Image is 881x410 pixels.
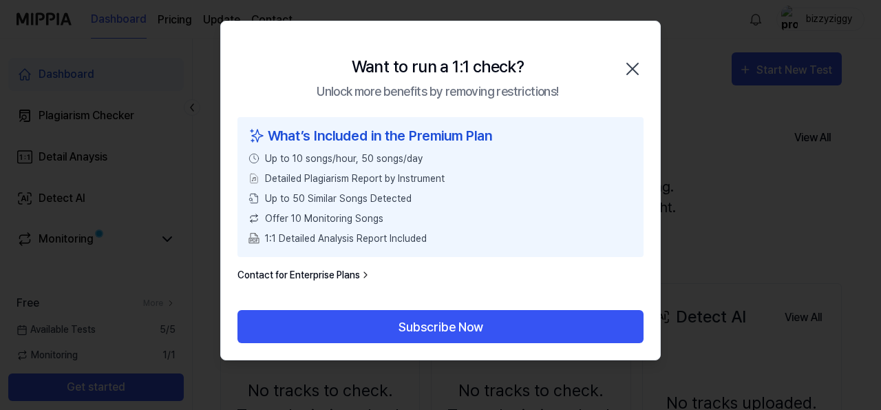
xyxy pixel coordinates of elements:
[237,310,644,343] button: Subscribe Now
[265,172,445,186] span: Detailed Plagiarism Report by Instrument
[265,192,412,206] span: Up to 50 Similar Songs Detected
[265,152,423,166] span: Up to 10 songs/hour, 50 songs/day
[248,233,259,244] img: PDF Download
[265,212,383,226] span: Offer 10 Monitoring Songs
[248,173,259,184] img: File Select
[317,82,558,101] div: Unlock more benefits by removing restrictions!
[237,268,371,283] a: Contact for Enterprise Plans
[352,54,524,79] div: Want to run a 1:1 check?
[248,125,633,146] div: What’s Included in the Premium Plan
[248,125,265,146] img: sparkles icon
[265,232,427,246] span: 1:1 Detailed Analysis Report Included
